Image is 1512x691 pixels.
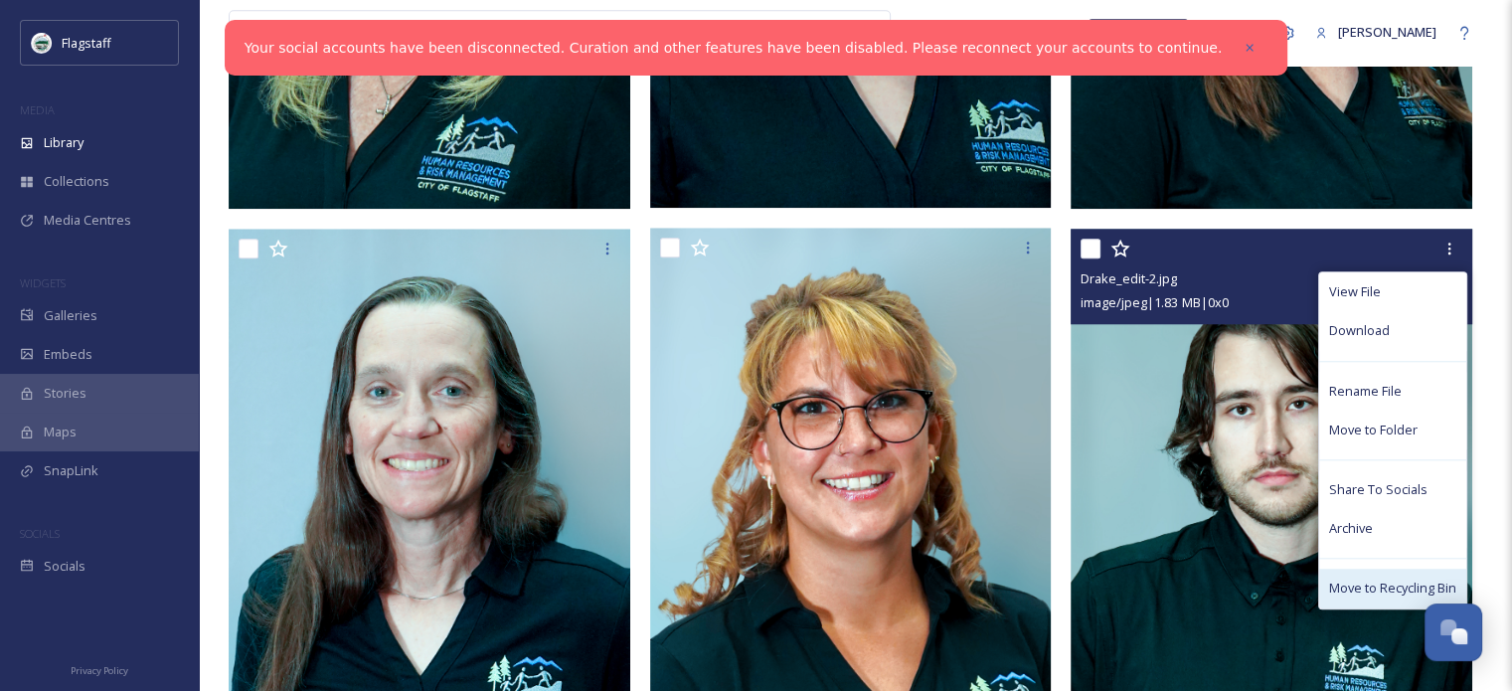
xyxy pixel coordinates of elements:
[44,384,86,403] span: Stories
[1329,282,1381,301] span: View File
[275,11,692,55] input: Search your library
[44,461,98,480] span: SnapLink
[1305,13,1446,52] a: [PERSON_NAME]
[1425,604,1482,661] button: Open Chat
[44,133,84,152] span: Library
[1089,19,1188,47] a: What's New
[71,657,128,681] a: Privacy Policy
[763,13,880,52] a: View all files
[1329,579,1456,598] span: Move to Recycling Bin
[1329,519,1373,538] span: Archive
[1081,269,1177,287] span: Drake_edit-2.jpg
[62,34,111,52] span: Flagstaff
[1329,480,1428,499] span: Share To Socials
[245,38,1222,59] a: Your social accounts have been disconnected. Curation and other features have been disabled. Plea...
[71,664,128,677] span: Privacy Policy
[20,102,55,117] span: MEDIA
[44,306,97,325] span: Galleries
[20,275,66,290] span: WIDGETS
[44,211,131,230] span: Media Centres
[1329,421,1418,439] span: Move to Folder
[1329,321,1390,340] span: Download
[44,423,77,441] span: Maps
[44,172,109,191] span: Collections
[1081,293,1228,311] span: image/jpeg | 1.83 MB | 0 x 0
[1338,23,1436,41] span: [PERSON_NAME]
[44,557,85,576] span: Socials
[44,345,92,364] span: Embeds
[32,33,52,53] img: images%20%282%29.jpeg
[1329,382,1402,401] span: Rename File
[20,526,60,541] span: SOCIALS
